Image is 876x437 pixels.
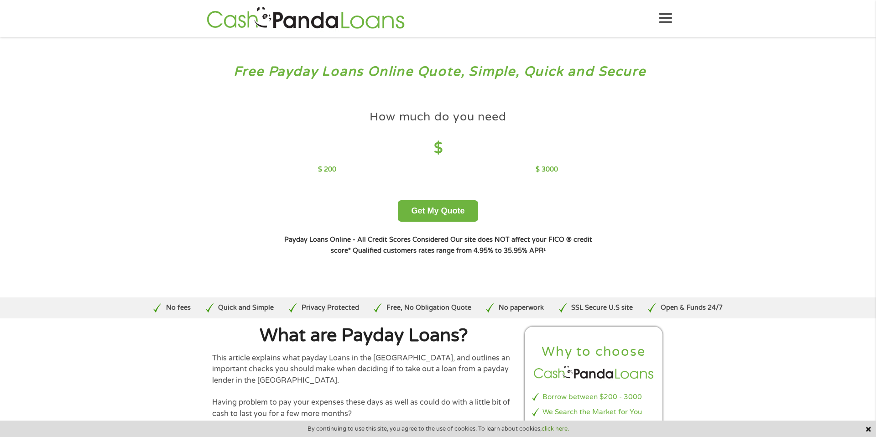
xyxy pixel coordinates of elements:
[318,139,558,158] h4: $
[542,425,569,432] a: click here.
[536,165,558,175] p: $ 3000
[499,303,544,313] p: No paperwork
[212,353,515,386] p: This article explains what payday Loans in the [GEOGRAPHIC_DATA], and outlines an important check...
[284,236,448,244] strong: Payday Loans Online - All Credit Scores Considered
[212,327,515,345] h1: What are Payday Loans?
[331,236,592,255] strong: Our site does NOT affect your FICO ® credit score*
[532,343,655,360] h2: Why to choose
[166,303,191,313] p: No fees
[204,5,407,31] img: GetLoanNow Logo
[308,426,569,432] span: By continuing to use this site, you agree to the use of cookies. To learn about cookies,
[318,165,336,175] p: $ 200
[302,303,359,313] p: Privacy Protected
[212,397,515,419] p: Having problem to pay your expenses these days as well as could do with a little bit of cash to l...
[353,247,546,255] strong: Qualified customers rates range from 4.95% to 35.95% APR¹
[386,303,471,313] p: Free, No Obligation Quote
[26,63,850,80] h3: Free Payday Loans Online Quote, Simple, Quick and Secure
[532,407,655,417] li: We Search the Market for You
[532,392,655,402] li: Borrow between $200 - 3000
[661,303,723,313] p: Open & Funds 24/7
[571,303,633,313] p: SSL Secure U.S site
[398,200,478,222] button: Get My Quote
[218,303,274,313] p: Quick and Simple
[370,109,506,125] h4: How much do you need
